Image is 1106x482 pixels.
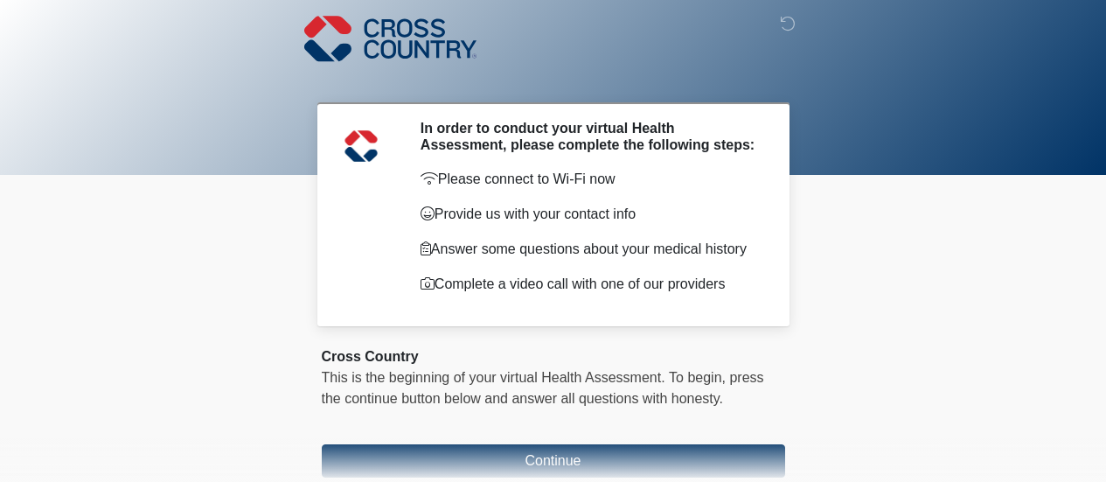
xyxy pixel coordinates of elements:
p: Please connect to Wi-Fi now [421,169,759,190]
span: This is the beginning of your virtual Health Assessment. [322,370,665,385]
img: Agent Avatar [335,120,387,172]
button: Continue [322,444,785,478]
h1: ‎ ‎ ‎ [309,63,798,95]
img: Cross Country Logo [304,13,477,64]
p: Complete a video call with one of our providers [421,274,759,295]
div: Cross Country [322,346,785,367]
p: Answer some questions about your medical history [421,239,759,260]
span: To begin, [669,370,729,385]
p: Provide us with your contact info [421,204,759,225]
span: press the continue button below and answer all questions with honesty. [322,370,764,406]
h2: In order to conduct your virtual Health Assessment, please complete the following steps: [421,120,759,153]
